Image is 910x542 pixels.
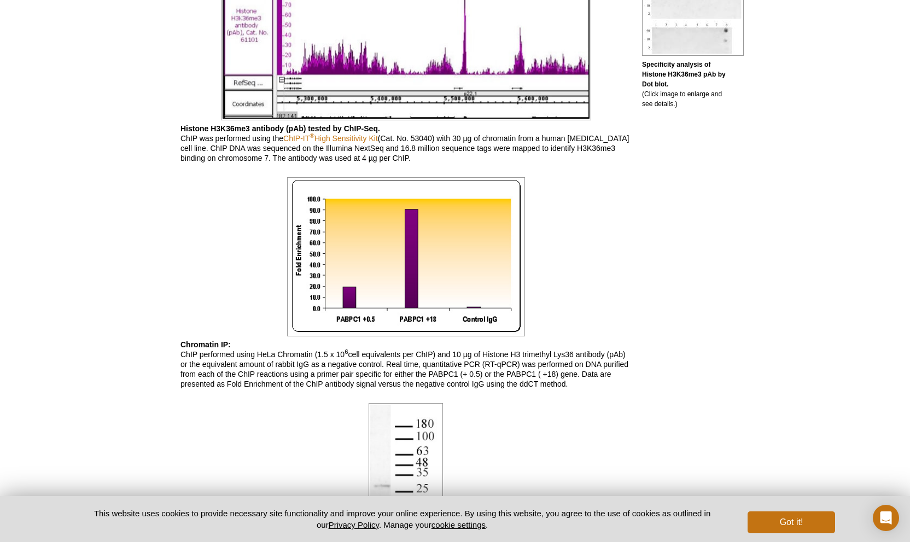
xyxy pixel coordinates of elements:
[748,511,835,533] button: Got it!
[287,177,525,336] img: Histone H3K36me3 antibody (pAb) tested by ChIP.
[642,60,730,109] p: (Click image to enlarge and see details.)
[431,520,486,529] button: cookie settings
[310,132,314,139] sup: ®
[180,340,631,389] p: ChIP performed using HeLa Chromatin (1.5 x 10 cell equivalents per ChIP) and 10 µg of Histone H3 ...
[75,508,730,531] p: This website uses cookies to provide necessary site functionality and improve your online experie...
[180,124,631,163] p: ChIP was performed using the (Cat. No. 53040) with 30 µg of chromatin from a human [MEDICAL_DATA]...
[180,340,231,349] b: Chromatin IP:
[873,505,899,531] div: Open Intercom Messenger
[329,520,379,529] a: Privacy Policy
[180,124,380,133] b: Histone H3K36me3 antibody (pAb) tested by ChIP-Seq.
[345,348,348,355] sup: 6
[642,61,726,88] b: Specificity analysis of Histone H3K36me3 pAb by Dot blot.
[283,134,378,143] a: ChIP-IT®High Sensitivity Kit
